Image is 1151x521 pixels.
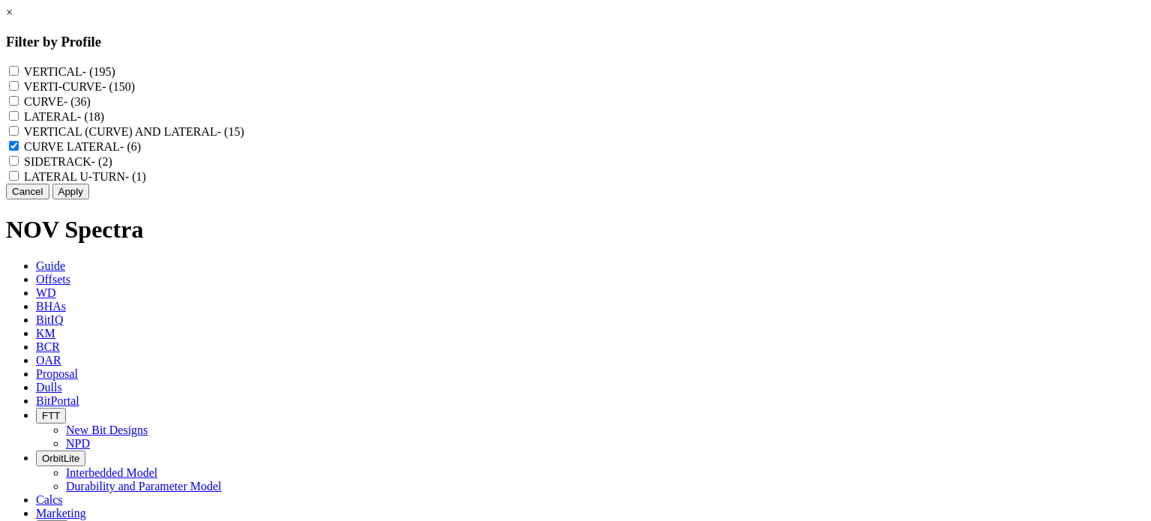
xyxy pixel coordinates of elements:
[6,184,49,199] button: Cancel
[52,184,89,199] button: Apply
[125,170,146,183] span: - (1)
[66,424,148,436] a: New Bit Designs
[36,381,62,394] span: Dulls
[36,507,86,520] span: Marketing
[36,394,79,407] span: BitPortal
[102,80,135,93] span: - (150)
[77,110,104,123] span: - (18)
[24,125,244,138] label: VERTICAL (CURVE) AND LATERAL
[36,340,60,353] span: BCR
[36,327,55,340] span: KM
[217,125,244,138] span: - (15)
[64,95,91,108] span: - (36)
[66,466,157,479] a: Interbedded Model
[82,65,115,78] span: - (195)
[24,80,135,93] label: VERTI-CURVE
[36,493,63,506] span: Calcs
[24,65,115,78] label: VERTICAL
[6,216,1145,244] h1: NOV Spectra
[91,155,112,168] span: - (2)
[24,155,112,168] label: SIDETRACK
[36,354,61,367] span: OAR
[24,140,141,153] label: CURVE LATERAL
[42,453,79,464] span: OrbitLite
[36,313,63,326] span: BitIQ
[36,286,56,299] span: WD
[120,140,141,153] span: - (6)
[36,300,66,313] span: BHAs
[6,34,1145,50] h3: Filter by Profile
[36,367,78,380] span: Proposal
[42,410,60,421] span: FTT
[66,480,222,493] a: Durability and Parameter Model
[24,110,104,123] label: LATERAL
[6,6,13,19] a: ×
[66,437,90,450] a: NPD
[24,95,91,108] label: CURVE
[36,259,65,272] span: Guide
[24,170,146,183] label: LATERAL U-TURN
[36,273,70,286] span: Offsets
